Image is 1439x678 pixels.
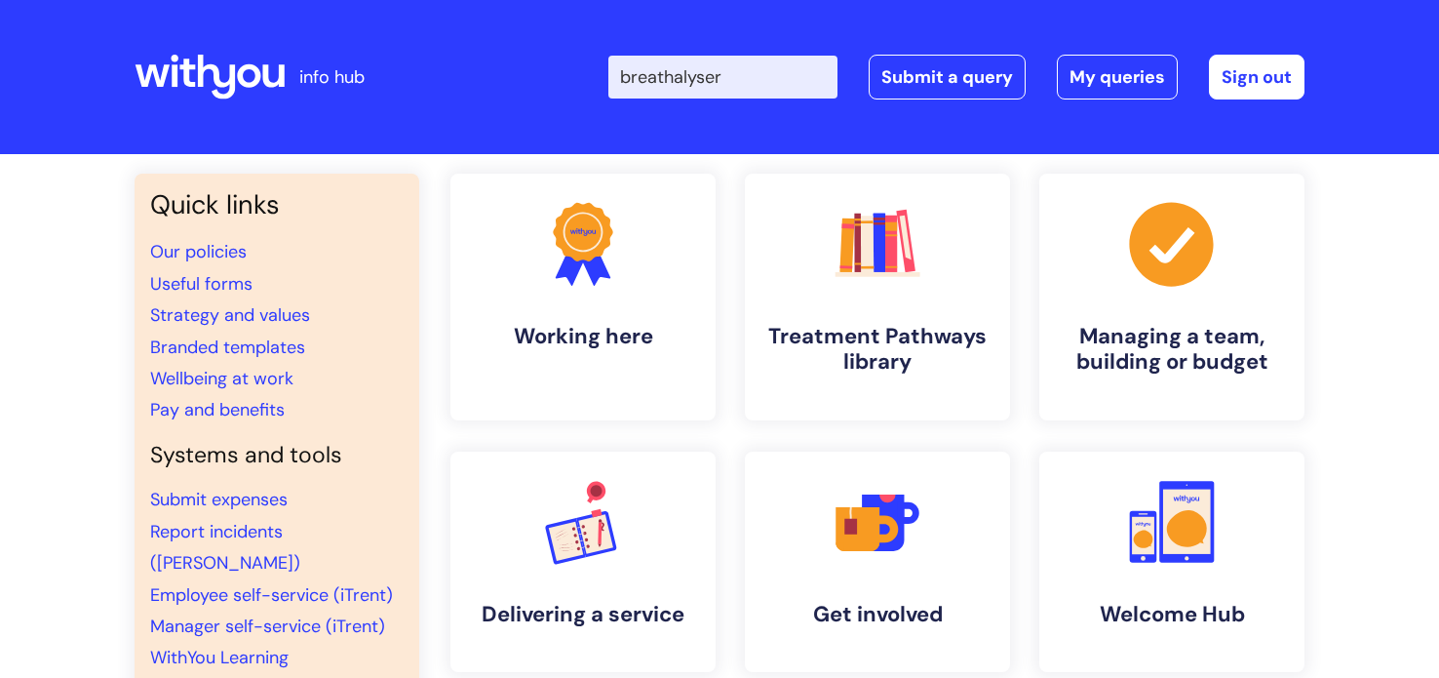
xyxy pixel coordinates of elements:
a: Pay and benefits [150,398,285,421]
a: Submit expenses [150,488,288,511]
h4: Welcome Hub [1055,602,1289,627]
a: Branded templates [150,336,305,359]
a: Employee self-service (iTrent) [150,583,393,607]
h4: Delivering a service [466,602,700,627]
a: Delivering a service [450,452,716,672]
a: Report incidents ([PERSON_NAME]) [150,520,300,575]
a: Submit a query [869,55,1026,100]
a: Sign out [1209,55,1304,100]
h4: Managing a team, building or budget [1055,324,1289,376]
a: Manager self-service (iTrent) [150,615,385,638]
a: Treatment Pathways library [745,174,1010,420]
h3: Quick links [150,189,404,220]
h4: Get involved [760,602,994,627]
div: | - [608,55,1304,100]
a: Get involved [745,452,1010,672]
a: Useful forms [150,272,253,296]
h4: Treatment Pathways library [760,324,994,376]
a: My queries [1057,55,1178,100]
input: Search [608,56,837,99]
p: info hub [299,61,365,93]
h4: Working here [466,324,700,349]
a: Welcome Hub [1039,452,1304,672]
a: WithYou Learning [150,646,289,669]
a: Managing a team, building or budget [1039,174,1304,420]
a: Strategy and values [150,303,310,327]
a: Working here [450,174,716,420]
a: Wellbeing at work [150,367,293,390]
a: Our policies [150,240,247,263]
h4: Systems and tools [150,442,404,469]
